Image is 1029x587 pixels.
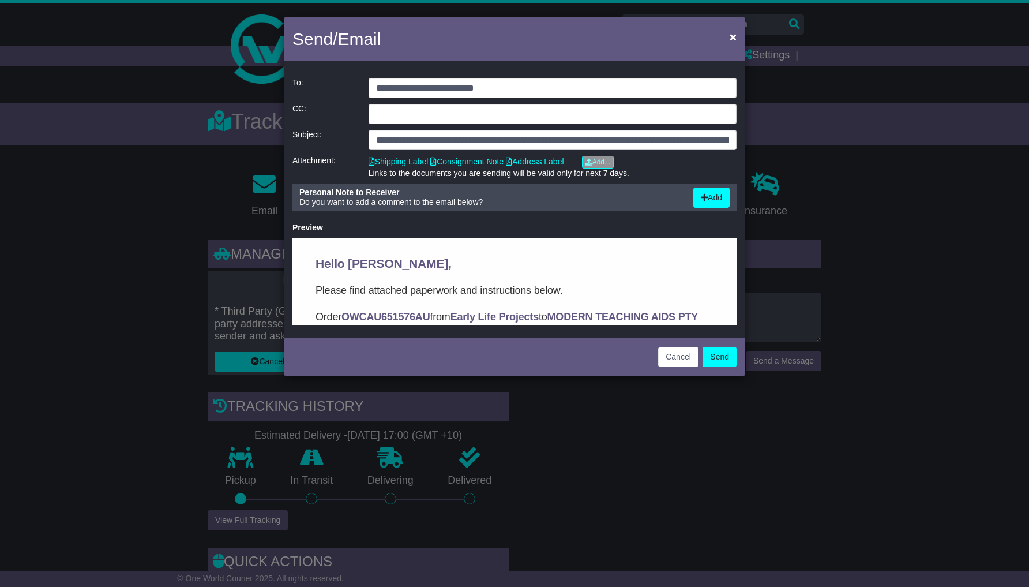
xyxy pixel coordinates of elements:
a: Address Label [506,157,564,166]
div: Preview [292,223,737,233]
a: Add... [582,156,614,169]
strong: MODERN TEACHING AIDS PTY LTD [23,73,405,100]
p: Please find attached paperwork and instructions below. [23,44,421,60]
strong: OWCAU651576AU [49,73,137,84]
button: Send [703,347,737,367]
div: Do you want to add a comment to the email below? [294,188,688,208]
span: × [730,30,737,43]
div: Subject: [287,130,363,150]
div: Links to the documents you are sending will be valid only for next 7 days. [369,169,737,178]
p: Order from to . In this email you’ll find important information about your order, and what you ne... [23,70,421,119]
div: CC: [287,104,363,124]
button: Cancel [658,347,698,367]
a: Shipping Label [369,157,429,166]
button: Add [693,188,730,208]
div: Attachment: [287,156,363,178]
div: Personal Note to Receiver [299,188,682,197]
div: To: [287,78,363,98]
a: Consignment Note [430,157,504,166]
button: Close [724,25,742,48]
strong: Early Life Projects [158,73,246,84]
span: Hello [PERSON_NAME], [23,18,159,32]
h4: Send/Email [292,26,381,52]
